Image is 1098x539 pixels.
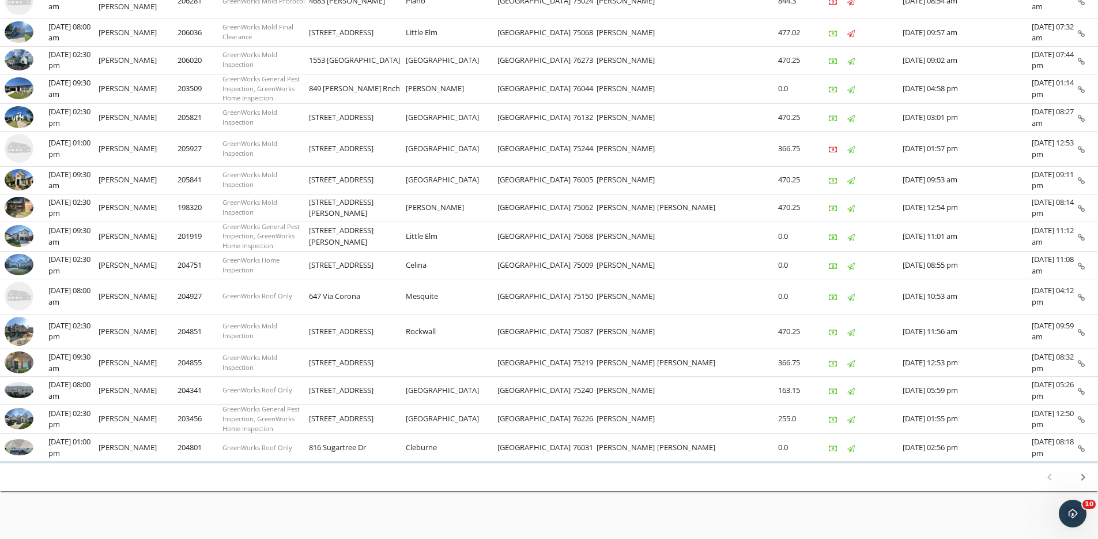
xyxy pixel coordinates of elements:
td: [PERSON_NAME] [597,18,657,46]
td: [STREET_ADDRESS] [309,132,406,167]
span: GreenWorks Mold Inspection [222,170,277,189]
td: 366.75 [778,349,810,377]
td: [STREET_ADDRESS] [309,405,406,434]
td: [PERSON_NAME] [597,166,657,194]
td: [DATE] 08:00 am [48,18,99,46]
td: Mesquite [406,279,497,315]
td: [DATE] 04:12 pm [1032,279,1078,315]
td: [PERSON_NAME] [99,104,178,132]
td: 75062 [573,194,597,222]
td: Rockwall [406,314,497,349]
td: 0.0 [778,434,810,462]
span: GreenWorks Roof Only [222,385,292,394]
span: GreenWorks General Pest Inspection, GreenWorks Home Inspection [222,222,300,250]
td: [DATE] 08:18 pm [1032,434,1078,462]
td: 75219 [573,349,597,377]
td: [GEOGRAPHIC_DATA] [497,405,573,434]
td: 205927 [178,132,222,167]
td: 75087 [573,314,597,349]
td: [DATE] 02:30 pm [48,314,99,349]
td: 849 [PERSON_NAME] Rnch [309,74,406,103]
td: 75009 [573,252,597,279]
td: 203509 [178,74,222,103]
td: 76005 [573,166,597,194]
td: 0.0 [778,279,810,315]
button: Next page [1073,467,1093,488]
td: [GEOGRAPHIC_DATA] [406,377,497,405]
td: [STREET_ADDRESS] [309,252,406,279]
td: [DATE] 12:53 pm [903,349,1032,377]
td: 470.25 [778,46,810,74]
td: 75240 [573,377,597,405]
td: [DATE] 03:01 pm [903,104,1032,132]
td: [DATE] 09:02 am [903,46,1032,74]
td: [DATE] 09:11 pm [1032,166,1078,194]
td: 647 Via Corona [309,279,406,315]
td: [DATE] 02:56 pm [903,434,1032,462]
td: 205821 [178,104,222,132]
img: 9442298%2Fcover_photos%2FS8tgAr6M3O7LBWKq4qNB%2Fsmall.jpg [5,77,33,99]
td: [DATE] 05:26 pm [1032,377,1078,405]
td: [DATE] 08:14 pm [1032,194,1078,222]
td: [DATE] 09:30 am [48,74,99,103]
span: GreenWorks Mold Inspection [222,321,277,340]
td: [DATE] 07:44 pm [1032,46,1078,74]
img: streetview [5,317,33,346]
span: GreenWorks Mold Inspection [222,108,277,126]
td: [PERSON_NAME] [99,434,178,462]
span: GreenWorks General Pest Inspection, GreenWorks Home Inspection [222,74,300,103]
img: 9490507%2Fcover_photos%2FxkLNw4MdsJYVfX2GocHE%2Fsmall.9490507-1757951028909 [5,351,33,373]
td: [GEOGRAPHIC_DATA] [497,222,573,251]
img: house-placeholder-square-ca63347ab8c70e15b013bc22427d3df0f7f082c62ce06d78aee8ec4e70df452f.jpg [5,134,33,163]
td: [PERSON_NAME] [597,104,657,132]
td: [STREET_ADDRESS] [309,377,406,405]
td: [DATE] 02:30 pm [48,405,99,434]
td: [DATE] 01:14 pm [1032,74,1078,103]
td: [DATE] 01:55 pm [903,405,1032,434]
td: [DATE] 09:59 am [1032,314,1078,349]
td: [PERSON_NAME] [597,222,657,251]
td: [DATE] 09:53 am [903,166,1032,194]
td: [STREET_ADDRESS] [309,314,406,349]
td: [DATE] 12:53 pm [1032,132,1078,167]
img: 9533596%2Fcover_photos%2FYpIjhpfyefHFsTJN9k8H%2Fsmall.jpg [5,169,33,191]
td: [PERSON_NAME] [597,74,657,103]
td: [DATE] 04:58 pm [903,74,1032,103]
td: [DATE] 11:56 am [903,314,1032,349]
td: [DATE] 02:30 pm [48,104,99,132]
td: [DATE] 08:32 pm [1032,349,1078,377]
td: [STREET_ADDRESS][PERSON_NAME] [309,194,406,222]
td: [GEOGRAPHIC_DATA] [497,349,573,377]
td: [PERSON_NAME] [657,349,718,377]
td: [DATE] 01:00 pm [48,132,99,167]
td: 205841 [178,166,222,194]
td: 76273 [573,46,597,74]
td: 206036 [178,18,222,46]
td: [PERSON_NAME] [597,194,657,222]
td: [PERSON_NAME] [99,349,178,377]
iframe: Intercom live chat [1059,500,1086,527]
td: [DATE] 09:30 am [48,166,99,194]
td: 204341 [178,377,222,405]
span: GreenWorks Home Inspection [222,256,280,274]
td: 470.25 [778,104,810,132]
td: [PERSON_NAME] [406,194,497,222]
img: 9539915%2Fcover_photos%2FSpwF0MiDJZcP1VXAfiLL%2Fsmall.jpg [5,21,33,43]
td: [GEOGRAPHIC_DATA] [497,18,573,46]
td: 75150 [573,279,597,315]
td: [DATE] 05:59 pm [903,377,1032,405]
td: [PERSON_NAME] [99,18,178,46]
td: 198320 [178,194,222,222]
td: [DATE] 11:08 am [1032,252,1078,279]
td: 75068 [573,222,597,251]
td: [PERSON_NAME] [99,377,178,405]
td: 201919 [178,222,222,251]
td: [DATE] 12:54 pm [903,194,1032,222]
td: [GEOGRAPHIC_DATA] [497,132,573,167]
td: [PERSON_NAME] [597,46,657,74]
td: [DATE] 08:55 pm [903,252,1032,279]
td: Little Elm [406,18,497,46]
td: 204855 [178,349,222,377]
td: [PERSON_NAME] [657,194,718,222]
td: 470.25 [778,314,810,349]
